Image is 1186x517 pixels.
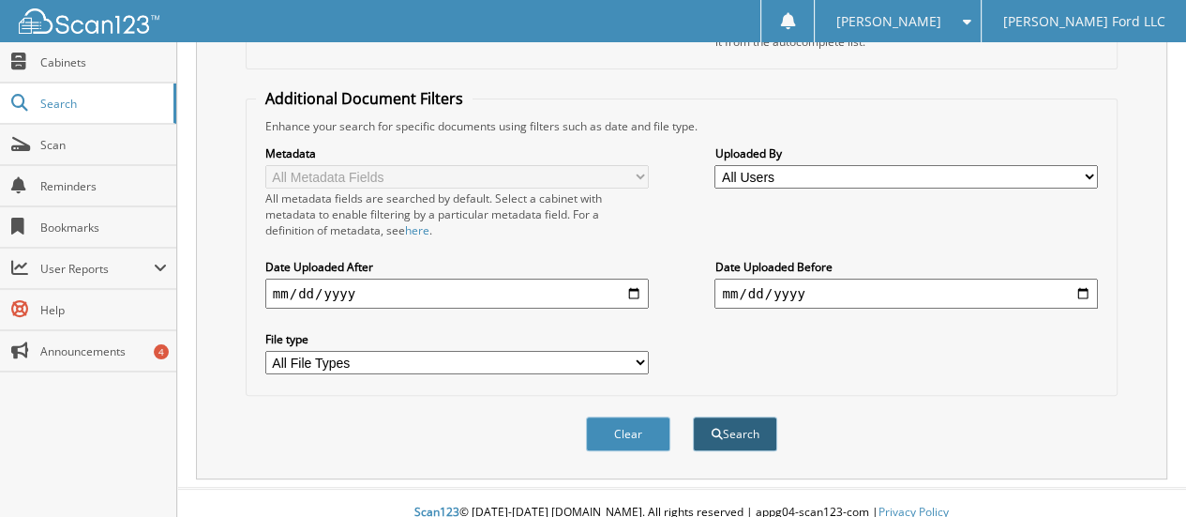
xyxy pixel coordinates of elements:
[40,96,164,112] span: Search
[40,343,167,359] span: Announcements
[40,261,154,277] span: User Reports
[693,417,777,451] button: Search
[40,302,167,318] span: Help
[154,344,169,359] div: 4
[40,220,167,236] span: Bookmarks
[40,137,167,153] span: Scan
[836,16,941,27] span: [PERSON_NAME]
[714,145,1098,161] label: Uploaded By
[265,279,649,309] input: start
[256,88,473,109] legend: Additional Document Filters
[586,417,670,451] button: Clear
[1002,16,1164,27] span: [PERSON_NAME] Ford LLC
[265,259,649,275] label: Date Uploaded After
[265,331,649,347] label: File type
[40,178,167,194] span: Reminders
[265,190,649,238] div: All metadata fields are searched by default. Select a cabinet with metadata to enable filtering b...
[405,222,429,238] a: here
[19,8,159,34] img: scan123-logo-white.svg
[256,118,1107,134] div: Enhance your search for specific documents using filters such as date and file type.
[40,54,167,70] span: Cabinets
[714,259,1098,275] label: Date Uploaded Before
[265,145,649,161] label: Metadata
[714,279,1098,309] input: end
